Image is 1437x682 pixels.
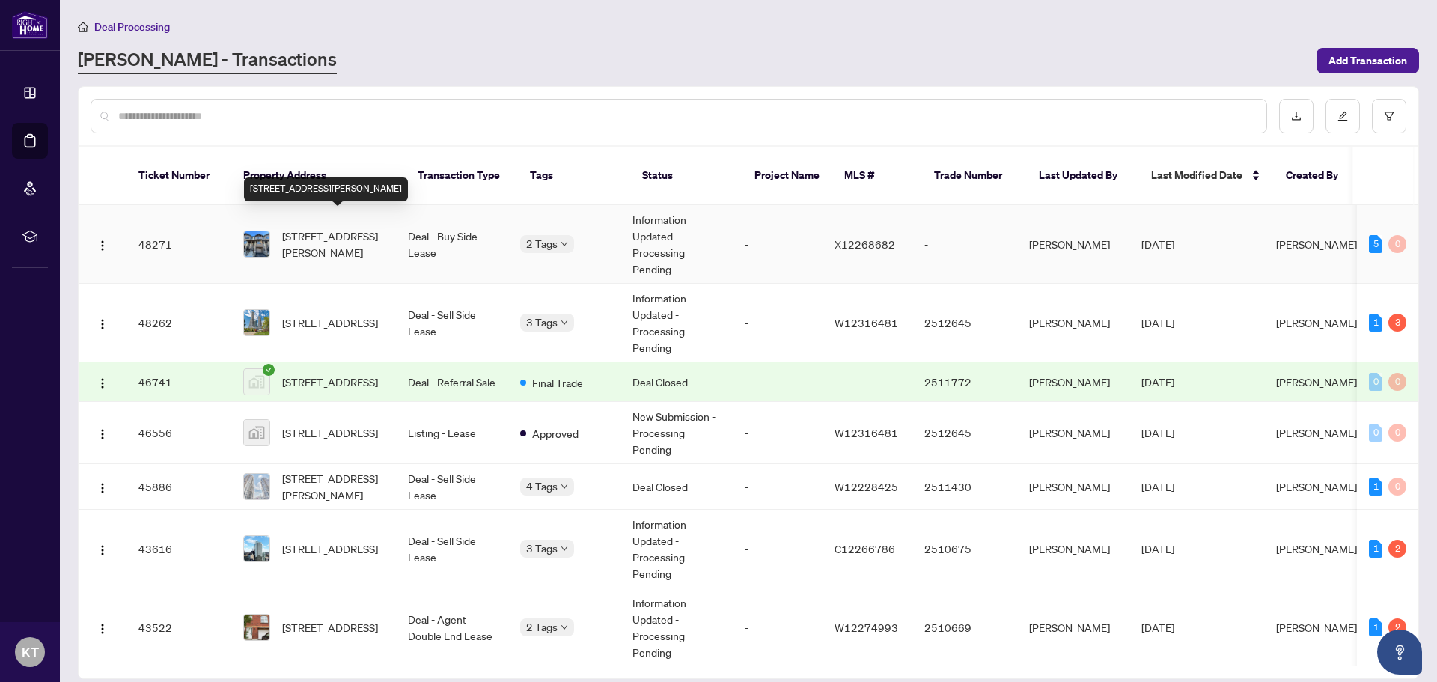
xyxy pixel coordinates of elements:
[244,369,269,395] img: thumbnail-img
[1317,48,1419,73] button: Add Transaction
[97,623,109,635] img: Logo
[91,537,115,561] button: Logo
[1017,588,1129,667] td: [PERSON_NAME]
[1141,426,1174,439] span: [DATE]
[733,464,823,510] td: -
[620,588,733,667] td: Information Updated - Processing Pending
[94,20,170,34] span: Deal Processing
[912,362,1017,402] td: 2511772
[922,147,1027,205] th: Trade Number
[733,205,823,284] td: -
[1017,510,1129,588] td: [PERSON_NAME]
[244,615,269,640] img: thumbnail-img
[91,370,115,394] button: Logo
[396,205,508,284] td: Deal - Buy Side Lease
[532,374,583,391] span: Final Trade
[12,11,48,39] img: logo
[282,541,378,557] span: [STREET_ADDRESS]
[1384,111,1394,121] span: filter
[1276,316,1357,329] span: [PERSON_NAME]
[912,205,1017,284] td: -
[561,483,568,490] span: down
[1369,424,1382,442] div: 0
[620,510,733,588] td: Information Updated - Processing Pending
[832,147,922,205] th: MLS #
[912,510,1017,588] td: 2510675
[1276,426,1357,439] span: [PERSON_NAME]
[1369,540,1382,558] div: 1
[396,284,508,362] td: Deal - Sell Side Lease
[1276,237,1357,251] span: [PERSON_NAME]
[1017,464,1129,510] td: [PERSON_NAME]
[912,588,1017,667] td: 2510669
[912,284,1017,362] td: 2512645
[620,284,733,362] td: Information Updated - Processing Pending
[1372,99,1406,133] button: filter
[835,316,898,329] span: W12316481
[835,237,895,251] span: X12268682
[526,235,558,252] span: 2 Tags
[1017,284,1129,362] td: [PERSON_NAME]
[126,510,231,588] td: 43616
[1141,237,1174,251] span: [DATE]
[1369,235,1382,253] div: 5
[526,314,558,331] span: 3 Tags
[244,177,408,201] div: [STREET_ADDRESS][PERSON_NAME]
[561,624,568,631] span: down
[733,588,823,667] td: -
[620,205,733,284] td: Information Updated - Processing Pending
[282,228,384,261] span: [STREET_ADDRESS][PERSON_NAME]
[733,402,823,464] td: -
[835,542,895,555] span: C12266786
[526,478,558,495] span: 4 Tags
[91,475,115,499] button: Logo
[97,544,109,556] img: Logo
[912,464,1017,510] td: 2511430
[1276,621,1357,634] span: [PERSON_NAME]
[244,536,269,561] img: thumbnail-img
[396,402,508,464] td: Listing - Lease
[126,464,231,510] td: 45886
[282,314,378,331] span: [STREET_ADDRESS]
[126,362,231,402] td: 46741
[1017,205,1129,284] td: [PERSON_NAME]
[1279,99,1314,133] button: download
[1276,542,1357,555] span: [PERSON_NAME]
[733,362,823,402] td: -
[1017,402,1129,464] td: [PERSON_NAME]
[97,428,109,440] img: Logo
[126,284,231,362] td: 48262
[78,22,88,32] span: home
[406,147,518,205] th: Transaction Type
[835,480,898,493] span: W12228425
[561,319,568,326] span: down
[1291,111,1302,121] span: download
[126,402,231,464] td: 46556
[97,482,109,494] img: Logo
[1388,373,1406,391] div: 0
[620,402,733,464] td: New Submission - Processing Pending
[282,424,378,441] span: [STREET_ADDRESS]
[1141,621,1174,634] span: [DATE]
[742,147,832,205] th: Project Name
[244,420,269,445] img: thumbnail-img
[1017,362,1129,402] td: [PERSON_NAME]
[1276,375,1357,389] span: [PERSON_NAME]
[733,284,823,362] td: -
[97,318,109,330] img: Logo
[97,377,109,389] img: Logo
[78,47,337,74] a: [PERSON_NAME] - Transactions
[1141,480,1174,493] span: [DATE]
[1141,375,1174,389] span: [DATE]
[91,311,115,335] button: Logo
[561,545,568,552] span: down
[1369,314,1382,332] div: 1
[1388,424,1406,442] div: 0
[1141,542,1174,555] span: [DATE]
[1369,618,1382,636] div: 1
[396,464,508,510] td: Deal - Sell Side Lease
[912,402,1017,464] td: 2512645
[126,205,231,284] td: 48271
[126,588,231,667] td: 43522
[97,240,109,252] img: Logo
